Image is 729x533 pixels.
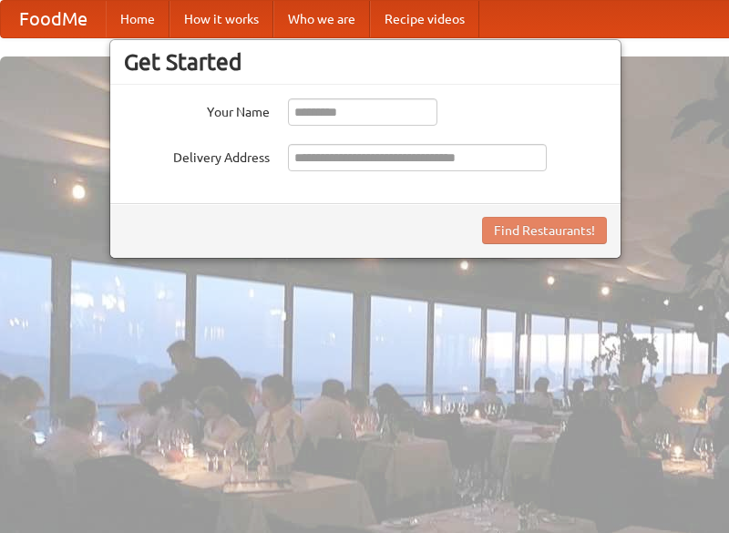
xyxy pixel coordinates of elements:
label: Delivery Address [124,144,270,167]
a: How it works [169,1,273,37]
a: FoodMe [1,1,106,37]
h3: Get Started [124,48,607,76]
label: Your Name [124,98,270,121]
a: Who we are [273,1,370,37]
a: Recipe videos [370,1,479,37]
button: Find Restaurants! [482,217,607,244]
a: Home [106,1,169,37]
